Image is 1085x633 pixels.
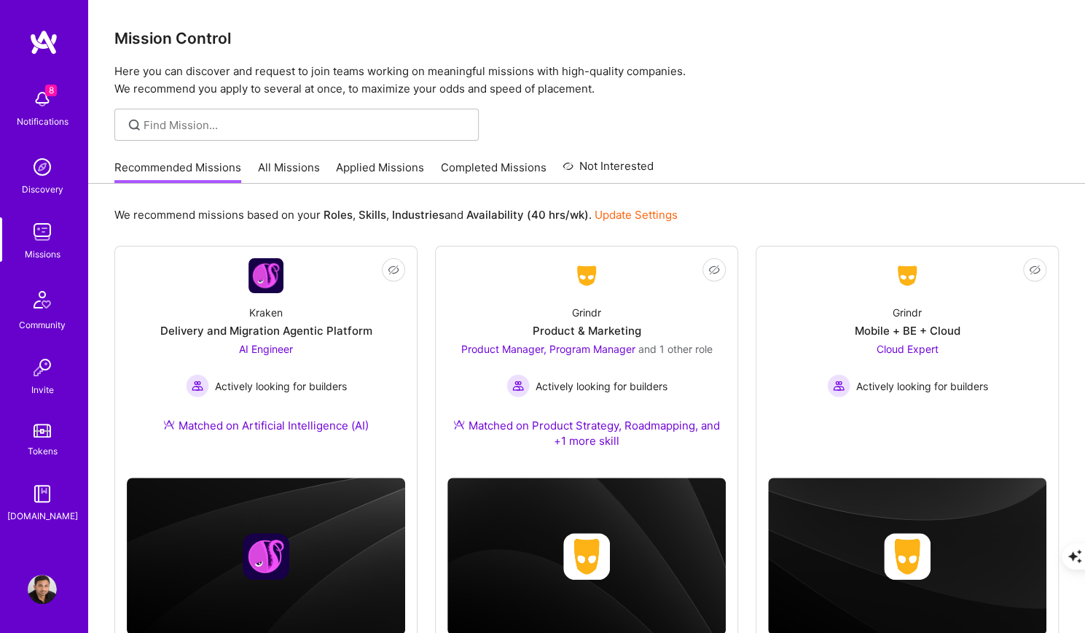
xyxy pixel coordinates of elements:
a: Completed Missions [441,160,547,184]
img: Company Logo [248,258,283,293]
div: Mobile + BE + Cloud [855,323,960,338]
p: We recommend missions based on your , , and . [114,207,678,222]
img: teamwork [28,217,57,246]
a: Company LogoGrindrProduct & MarketingProduct Manager, Program Manager and 1 other roleActively lo... [447,258,726,466]
h3: Mission Control [114,29,1059,47]
b: Availability (40 hrs/wk) [466,208,589,222]
img: Community [25,282,60,317]
div: Discovery [22,182,63,197]
div: Notifications [17,114,68,129]
div: Delivery and Migration Agentic Platform [160,323,372,338]
img: Ateam Purple Icon [163,419,175,430]
input: Find Mission... [144,117,468,133]
div: Kraken [249,305,283,320]
span: Cloud Expert [877,343,939,355]
img: Actively looking for builders [827,374,850,397]
img: Company logo [243,533,289,580]
span: Actively looking for builders [536,378,667,394]
a: Recommended Missions [114,160,241,184]
i: icon EyeClosed [388,264,399,276]
div: Matched on Artificial Intelligence (AI) [163,418,369,433]
img: Company logo [563,533,610,580]
img: Actively looking for builders [506,374,530,397]
img: Invite [28,353,57,382]
img: Company logo [884,533,931,580]
span: AI Engineer [239,343,293,355]
div: Missions [25,246,60,262]
img: Ateam Purple Icon [453,419,465,430]
i: icon EyeClosed [1029,264,1041,276]
a: User Avatar [24,575,60,604]
b: Industries [392,208,444,222]
span: and 1 other role [638,343,713,355]
div: Grindr [893,305,922,320]
img: User Avatar [28,575,57,604]
div: Tokens [28,443,58,459]
p: Here you can discover and request to join teams working on meaningful missions with high-quality ... [114,63,1059,98]
img: tokens [34,424,51,438]
div: Grindr [572,305,601,320]
i: icon EyeClosed [708,264,720,276]
a: Applied Missions [336,160,424,184]
a: Company LogoGrindrMobile + BE + CloudCloud Expert Actively looking for buildersActively looking f... [768,258,1046,440]
img: discovery [28,152,57,182]
img: logo [29,29,58,55]
img: bell [28,85,57,114]
a: Company LogoKrakenDelivery and Migration Agentic PlatformAI Engineer Actively looking for builder... [127,258,405,451]
b: Skills [359,208,386,222]
a: Not Interested [563,158,654,184]
div: Community [19,317,66,333]
span: Actively looking for builders [856,378,988,394]
img: Company Logo [890,263,925,289]
div: [DOMAIN_NAME] [7,508,78,524]
div: Invite [31,382,54,397]
a: Update Settings [595,208,678,222]
img: Company Logo [569,263,604,289]
a: All Missions [258,160,320,184]
div: Product & Marketing [533,323,641,338]
img: guide book [28,479,57,508]
b: Roles [324,208,353,222]
div: Matched on Product Strategy, Roadmapping, and +1 more skill [447,418,726,448]
span: Actively looking for builders [215,378,347,394]
span: 8 [45,85,57,96]
img: Actively looking for builders [186,374,209,397]
span: Product Manager, Program Manager [461,343,635,355]
i: icon SearchGrey [126,117,143,133]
